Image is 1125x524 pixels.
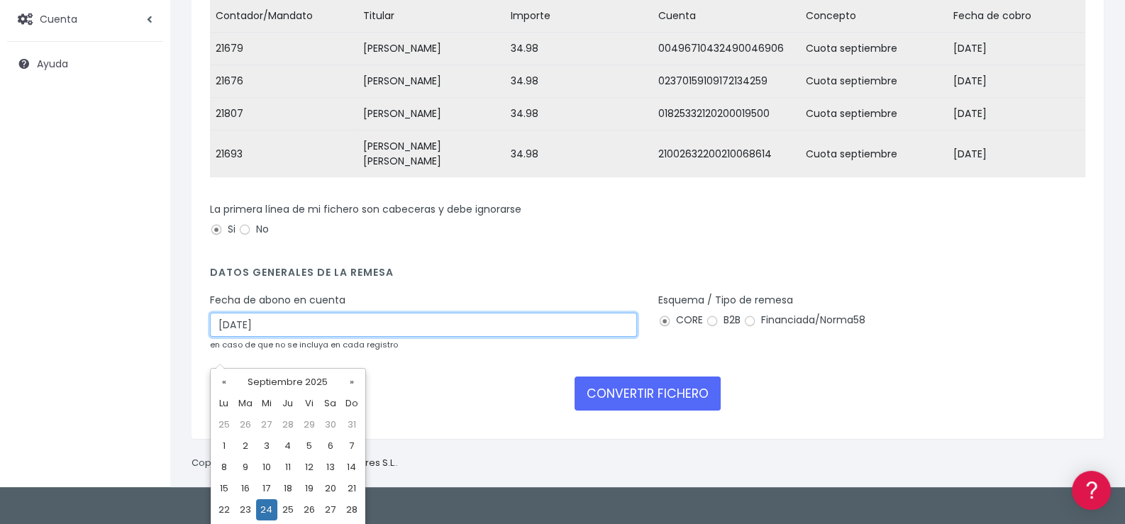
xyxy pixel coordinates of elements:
[14,379,270,404] button: Contáctanos
[320,457,341,478] td: 13
[505,33,653,65] td: 34.98
[256,478,277,499] td: 17
[235,478,256,499] td: 16
[7,4,163,34] a: Cuenta
[800,130,948,178] td: Cuota septiembre
[800,33,948,65] td: Cuota septiembre
[14,281,270,295] div: Facturación
[948,65,1095,98] td: [DATE]
[658,313,703,328] label: CORE
[505,98,653,130] td: 34.98
[214,499,235,520] td: 22
[320,435,341,457] td: 6
[505,130,653,178] td: 34.98
[192,456,398,471] p: Copyright © 2025 .
[210,130,358,178] td: 21693
[341,457,362,478] td: 14
[14,121,270,143] a: Información general
[743,313,865,328] label: Financiada/Norma58
[299,478,320,499] td: 19
[256,457,277,478] td: 10
[40,11,77,26] span: Cuenta
[341,478,362,499] td: 21
[14,362,270,384] a: API
[358,33,505,65] td: [PERSON_NAME]
[358,98,505,130] td: [PERSON_NAME]
[341,393,362,414] th: Do
[14,304,270,326] a: General
[341,372,362,393] th: »
[210,293,345,308] label: Fecha de abono en cuenta
[235,457,256,478] td: 9
[653,65,800,98] td: 02370159109172134259
[277,414,299,435] td: 28
[214,457,235,478] td: 8
[210,202,521,217] label: La primera línea de mi fichero son cabeceras y debe ignorarse
[320,414,341,435] td: 30
[948,130,1095,178] td: [DATE]
[505,65,653,98] td: 34.98
[299,457,320,478] td: 12
[948,98,1095,130] td: [DATE]
[277,435,299,457] td: 4
[235,372,341,393] th: Septiembre 2025
[214,435,235,457] td: 1
[235,499,256,520] td: 23
[320,393,341,414] th: Sa
[14,340,270,354] div: Programadores
[277,499,299,520] td: 25
[14,157,270,170] div: Convertir ficheros
[256,393,277,414] th: Mi
[235,414,256,435] td: 26
[706,313,741,328] label: B2B
[299,393,320,414] th: Vi
[358,65,505,98] td: [PERSON_NAME]
[800,65,948,98] td: Cuota septiembre
[575,377,721,411] button: CONVERTIR FICHERO
[277,478,299,499] td: 18
[7,49,163,79] a: Ayuda
[210,222,235,237] label: Si
[214,478,235,499] td: 15
[210,98,358,130] td: 21807
[14,179,270,201] a: Formatos
[277,457,299,478] td: 11
[14,201,270,223] a: Problemas habituales
[195,408,273,422] a: POWERED BY ENCHANT
[210,33,358,65] td: 21679
[235,435,256,457] td: 2
[320,478,341,499] td: 20
[299,414,320,435] td: 29
[658,293,793,308] label: Esquema / Tipo de remesa
[214,393,235,414] th: Lu
[210,339,398,350] small: en caso de que no se incluya en cada registro
[238,222,269,237] label: No
[256,414,277,435] td: 27
[341,499,362,520] td: 28
[948,33,1095,65] td: [DATE]
[341,414,362,435] td: 31
[14,245,270,267] a: Perfiles de empresas
[800,98,948,130] td: Cuota septiembre
[653,130,800,178] td: 21002632200210068614
[256,435,277,457] td: 3
[37,57,68,71] span: Ayuda
[235,393,256,414] th: Ma
[210,267,1085,286] h4: Datos generales de la remesa
[210,65,358,98] td: 21676
[299,435,320,457] td: 5
[214,372,235,393] th: «
[14,223,270,245] a: Videotutoriales
[653,33,800,65] td: 00496710432490046906
[358,130,505,178] td: [PERSON_NAME] [PERSON_NAME]
[14,99,270,112] div: Información general
[653,98,800,130] td: 01825332120200019500
[256,499,277,520] td: 24
[214,414,235,435] td: 25
[277,393,299,414] th: Ju
[341,435,362,457] td: 7
[299,499,320,520] td: 26
[320,499,341,520] td: 27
